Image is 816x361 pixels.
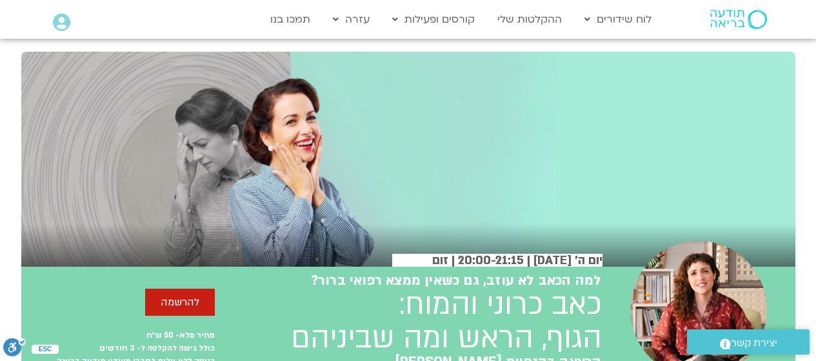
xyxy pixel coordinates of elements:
a: תמכו בנו [264,7,317,32]
h2: למה הכאב לא עוזב, גם כשאין ממצא רפואי ברור? [311,273,602,289]
h2: כאב כרוני והמוח: הגוף, הראש ומה שביניהם [291,288,602,355]
h2: יום ה׳ [DATE] | 20:00-21:15 | זום [392,254,602,267]
a: ההקלטות שלי [491,7,568,32]
a: להרשמה [145,289,215,316]
a: עזרה [326,7,376,32]
span: יצירת קשר [731,335,777,352]
img: תודעה בריאה [710,10,767,29]
span: להרשמה [161,296,199,308]
a: לוח שידורים [578,7,658,32]
a: יצירת קשר [687,329,810,355]
a: קורסים ופעילות [386,7,481,32]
